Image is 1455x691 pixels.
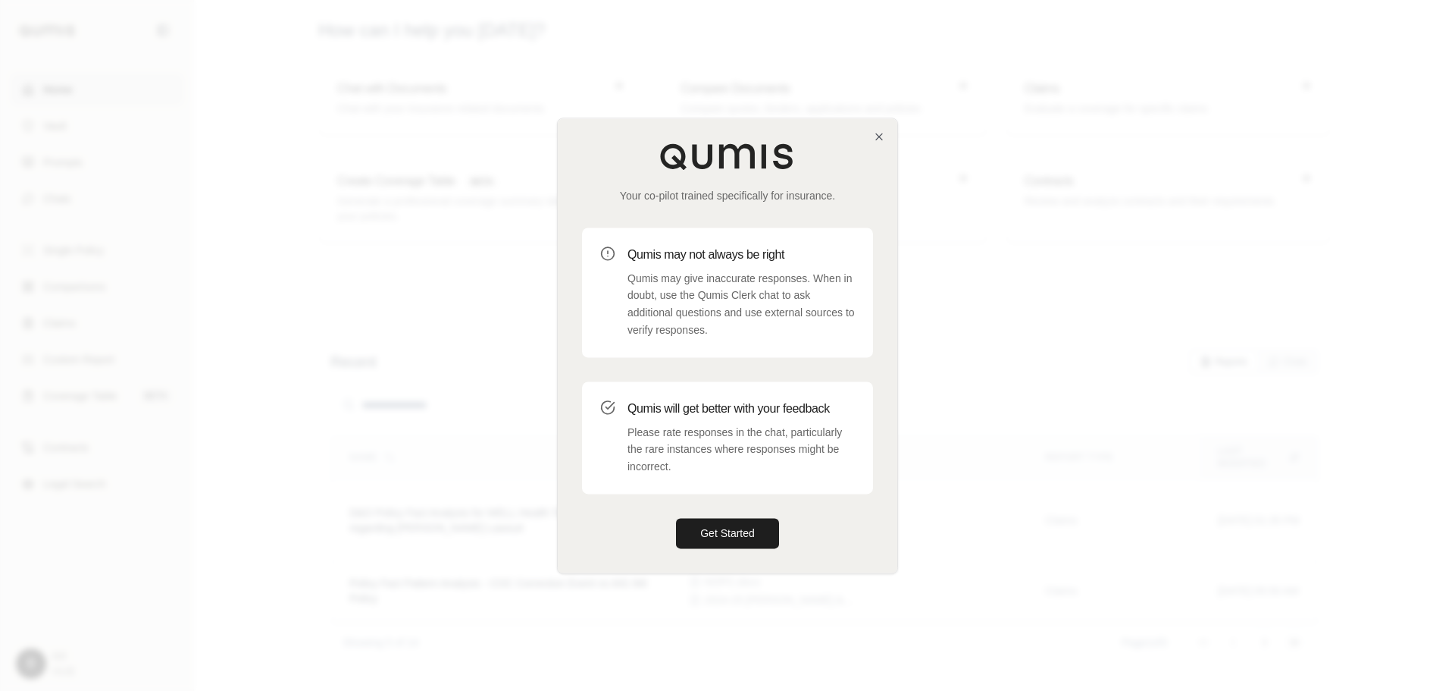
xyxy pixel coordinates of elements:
button: Get Started [676,518,779,548]
h3: Qumis may not always be right [627,246,855,264]
p: Your co-pilot trained specifically for insurance. [582,188,873,203]
p: Qumis may give inaccurate responses. When in doubt, use the Qumis Clerk chat to ask additional qu... [627,270,855,339]
img: Qumis Logo [659,143,796,170]
h3: Qumis will get better with your feedback [627,400,855,418]
p: Please rate responses in the chat, particularly the rare instances where responses might be incor... [627,424,855,476]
